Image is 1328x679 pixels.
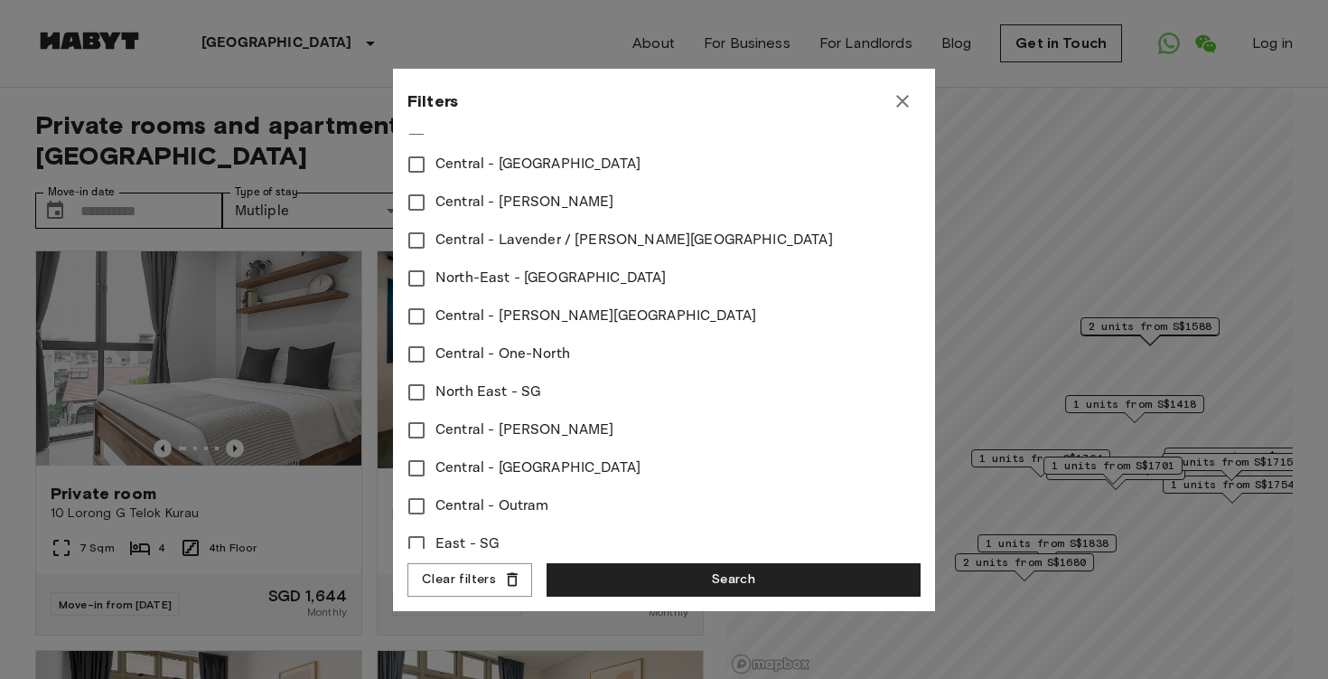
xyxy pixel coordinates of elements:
[435,268,667,289] span: North-East - [GEOGRAPHIC_DATA]
[435,154,641,175] span: Central - [GEOGRAPHIC_DATA]
[547,563,921,597] button: Search
[435,230,833,251] span: Central - Lavender / [PERSON_NAME][GEOGRAPHIC_DATA]
[435,192,613,213] span: Central - [PERSON_NAME]
[435,344,570,365] span: Central - One-North
[435,420,613,441] span: Central - [PERSON_NAME]
[407,563,532,597] button: Clear filters
[407,90,458,112] span: Filters
[435,306,756,327] span: Central - [PERSON_NAME][GEOGRAPHIC_DATA]
[435,457,641,479] span: Central - [GEOGRAPHIC_DATA]
[435,533,499,555] span: East - SG
[435,382,540,403] span: North East - SG
[435,495,548,517] span: Central - Outram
